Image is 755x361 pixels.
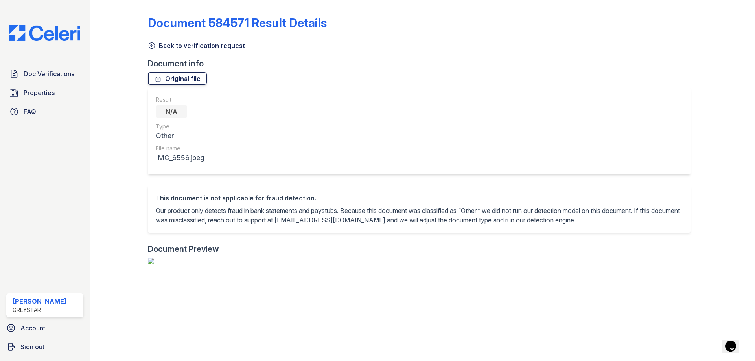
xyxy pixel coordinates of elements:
div: N/A [156,105,187,118]
div: File name [156,145,204,152]
a: Document 584571 Result Details [148,16,327,30]
p: Our product only detects fraud in bank statements and paystubs. Because this document was classif... [156,206,683,225]
a: FAQ [6,104,83,119]
div: Document Preview [148,244,219,255]
span: Doc Verifications [24,69,74,79]
span: Account [20,323,45,333]
a: Original file [148,72,207,85]
a: Sign out [3,339,87,355]
a: Doc Verifications [6,66,83,82]
span: Sign out [20,342,44,352]
a: Back to verification request [148,41,245,50]
div: IMG_6556.jpeg [156,152,204,163]
div: Other [156,130,204,141]
a: Account [3,320,87,336]
div: Greystar [13,306,66,314]
span: Properties [24,88,55,97]
div: [PERSON_NAME] [13,297,66,306]
div: Result [156,96,204,104]
div: Document info [148,58,697,69]
div: This document is not applicable for fraud detection. [156,193,683,203]
div: Type [156,123,204,130]
a: Properties [6,85,83,101]
span: FAQ [24,107,36,116]
iframe: chat widget [722,330,747,353]
img: CE_Logo_Blue-a8612792a0a2168367f1c8372b55b34899dd931a85d93a1a3d3e32e68fde9ad4.png [3,25,87,41]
